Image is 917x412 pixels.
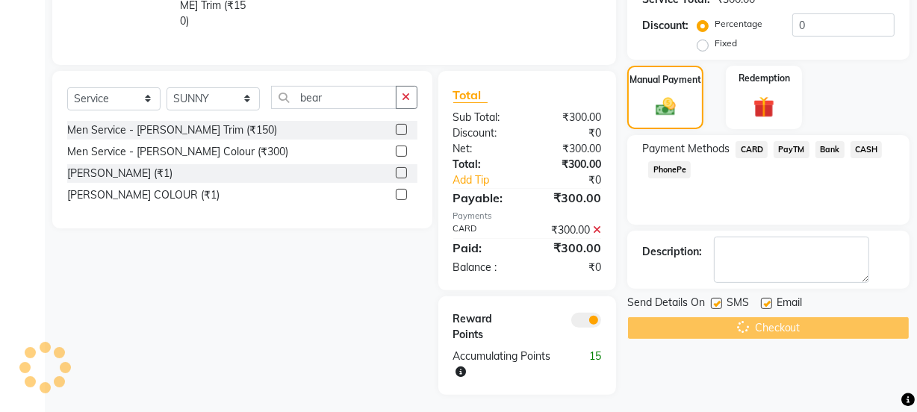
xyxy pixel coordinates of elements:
[442,349,571,380] div: Accumulating Points
[727,295,749,313] span: SMS
[442,239,527,257] div: Paid:
[67,166,172,181] div: [PERSON_NAME] (₹1)
[630,73,701,87] label: Manual Payment
[648,161,691,178] span: PhonePe
[442,157,527,172] div: Total:
[442,172,541,188] a: Add Tip
[747,94,781,120] img: _gift.svg
[715,37,737,50] label: Fixed
[642,141,730,157] span: Payment Methods
[777,295,802,313] span: Email
[442,141,527,157] div: Net:
[442,260,527,275] div: Balance :
[715,17,762,31] label: Percentage
[67,122,277,138] div: Men Service - [PERSON_NAME] Trim (₹150)
[527,141,612,157] div: ₹300.00
[453,87,488,103] span: Total
[527,260,612,275] div: ₹0
[815,141,845,158] span: Bank
[67,144,288,160] div: Men Service - [PERSON_NAME] Colour (₹300)
[527,239,612,257] div: ₹300.00
[442,189,527,207] div: Payable:
[642,244,702,260] div: Description:
[541,172,612,188] div: ₹0
[736,141,768,158] span: CARD
[650,96,682,119] img: _cash.svg
[527,189,612,207] div: ₹300.00
[442,125,527,141] div: Discount:
[527,222,612,238] div: ₹300.00
[627,295,705,313] span: Send Details On
[527,125,612,141] div: ₹0
[67,187,220,203] div: [PERSON_NAME] COLOUR (₹1)
[271,86,397,109] input: Search or Scan
[527,110,612,125] div: ₹300.00
[570,349,612,380] div: 15
[442,311,527,343] div: Reward Points
[642,18,688,34] div: Discount:
[739,72,790,85] label: Redemption
[442,110,527,125] div: Sub Total:
[442,222,527,238] div: CARD
[851,141,883,158] span: CASH
[527,157,612,172] div: ₹300.00
[453,210,602,222] div: Payments
[774,141,809,158] span: PayTM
